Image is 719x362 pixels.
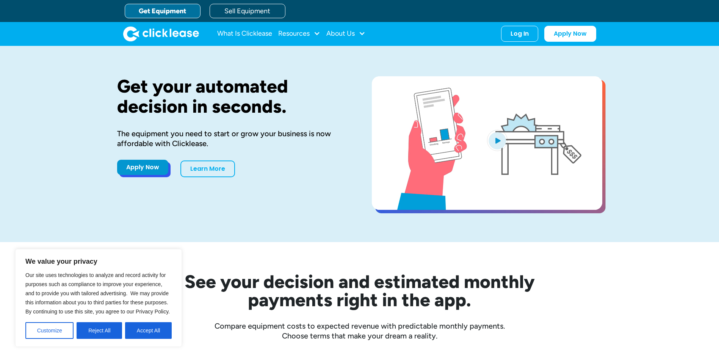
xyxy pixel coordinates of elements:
button: Accept All [125,322,172,339]
button: Reject All [77,322,122,339]
a: Learn More [180,161,235,177]
div: Compare equipment costs to expected revenue with predictable monthly payments. Choose terms that ... [117,321,602,341]
a: Sell Equipment [210,4,285,18]
div: The equipment you need to start or grow your business is now affordable with Clicklease. [117,129,348,148]
div: Log In [511,30,529,38]
button: Customize [25,322,74,339]
div: Resources [278,26,320,41]
div: We value your privacy [15,249,182,347]
img: Blue play button logo on a light blue circular background [487,130,508,151]
a: What Is Clicklease [217,26,272,41]
p: We value your privacy [25,257,172,266]
a: Get Equipment [125,4,201,18]
span: Our site uses technologies to analyze and record activity for purposes such as compliance to impr... [25,272,170,315]
a: Apply Now [544,26,596,42]
div: About Us [326,26,365,41]
img: Clicklease logo [123,26,199,41]
h2: See your decision and estimated monthly payments right in the app. [147,272,572,309]
a: Apply Now [117,160,168,175]
a: open lightbox [372,76,602,210]
h1: Get your automated decision in seconds. [117,76,348,116]
a: home [123,26,199,41]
